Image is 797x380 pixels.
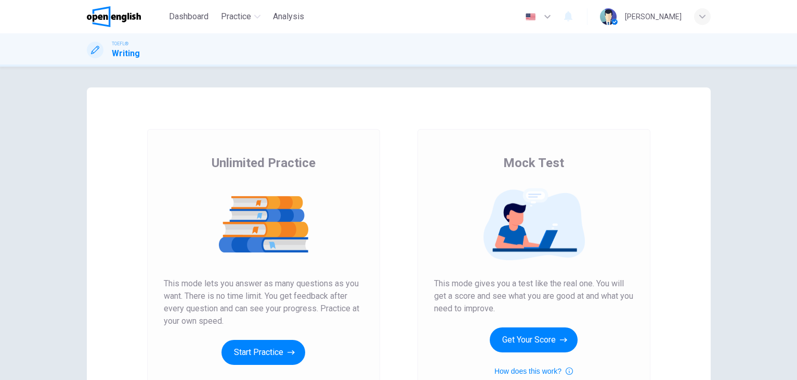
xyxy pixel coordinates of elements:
[217,7,265,26] button: Practice
[112,40,128,47] span: TOEFL®
[524,13,537,21] img: en
[212,155,316,171] span: Unlimited Practice
[490,327,578,352] button: Get Your Score
[87,6,165,27] a: OpenEnglish logo
[87,6,141,27] img: OpenEnglish logo
[221,10,251,23] span: Practice
[169,10,208,23] span: Dashboard
[494,365,573,377] button: How does this work?
[112,47,140,60] h1: Writing
[164,277,363,327] span: This mode lets you answer as many questions as you want. There is no time limit. You get feedback...
[434,277,634,315] span: This mode gives you a test like the real one. You will get a score and see what you are good at a...
[625,10,682,23] div: [PERSON_NAME]
[165,7,213,26] button: Dashboard
[600,8,617,25] img: Profile picture
[269,7,308,26] button: Analysis
[221,340,305,365] button: Start Practice
[503,155,564,171] span: Mock Test
[273,10,304,23] span: Analysis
